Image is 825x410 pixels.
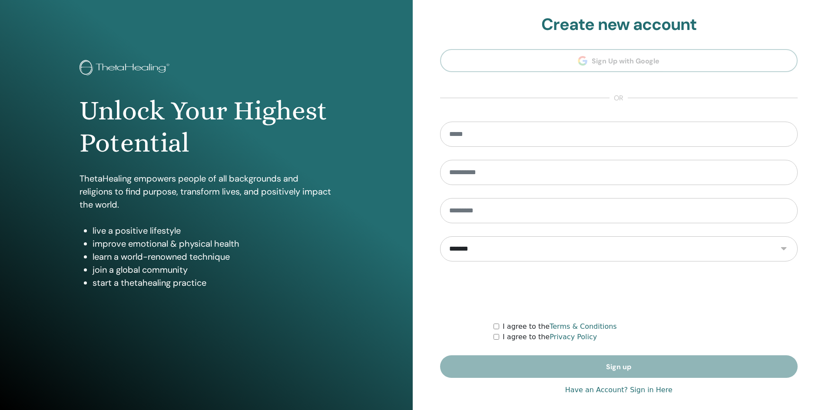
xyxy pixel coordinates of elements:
[93,250,333,263] li: learn a world-renowned technique
[565,385,673,395] a: Have an Account? Sign in Here
[80,95,333,159] h1: Unlock Your Highest Potential
[440,15,798,35] h2: Create new account
[550,322,616,331] a: Terms & Conditions
[93,237,333,250] li: improve emotional & physical health
[503,332,597,342] label: I agree to the
[553,274,685,308] iframe: reCAPTCHA
[610,93,628,103] span: or
[93,263,333,276] li: join a global community
[80,172,333,211] p: ThetaHealing empowers people of all backgrounds and religions to find purpose, transform lives, a...
[503,321,617,332] label: I agree to the
[550,333,597,341] a: Privacy Policy
[93,276,333,289] li: start a thetahealing practice
[93,224,333,237] li: live a positive lifestyle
